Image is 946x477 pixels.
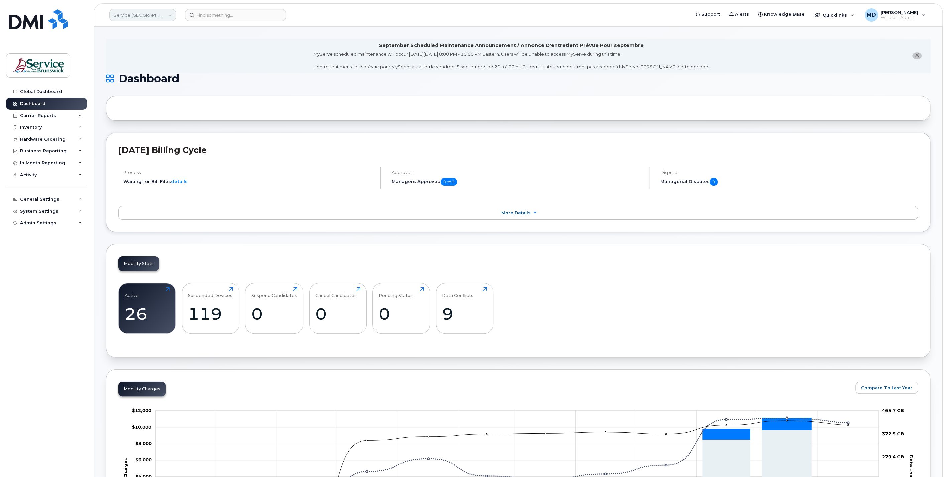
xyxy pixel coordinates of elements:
[251,287,297,298] div: Suspend Candidates
[379,304,424,324] div: 0
[132,408,151,413] g: $0
[882,431,904,436] tspan: 372.5 GB
[882,408,904,413] tspan: 465.7 GB
[442,287,487,330] a: Data Conflicts9
[135,441,152,446] g: $0
[379,287,413,298] div: Pending Status
[315,304,360,324] div: 0
[125,287,170,330] a: Active26
[188,304,233,324] div: 119
[188,287,233,330] a: Suspended Devices119
[855,382,918,394] button: Compare To Last Year
[379,287,424,330] a: Pending Status0
[188,287,232,298] div: Suspended Devices
[135,441,152,446] tspan: $8,000
[119,74,179,84] span: Dashboard
[379,42,644,49] div: September Scheduled Maintenance Announcement / Annonce D'entretient Prévue Pour septembre
[441,178,457,186] span: 0 of 0
[660,170,918,175] h4: Disputes
[392,170,643,175] h4: Approvals
[392,178,643,186] h5: Managers Approved
[123,178,375,185] li: Waiting for Bill Files
[315,287,360,330] a: Cancel Candidates0
[171,178,188,184] a: details
[125,287,139,298] div: Active
[501,210,530,215] span: More Details
[861,385,912,391] span: Compare To Last Year
[313,51,709,70] div: MyServe scheduled maintenance will occur [DATE][DATE] 8:00 PM - 10:00 PM Eastern. Users will be u...
[123,170,375,175] h4: Process
[315,287,357,298] div: Cancel Candidates
[132,408,151,413] tspan: $12,000
[135,457,152,462] g: $0
[118,145,918,155] h2: [DATE] Billing Cycle
[251,287,297,330] a: Suspend Candidates0
[132,424,151,430] g: $0
[912,52,922,59] button: close notification
[135,457,152,462] tspan: $6,000
[132,424,151,430] tspan: $10,000
[125,304,170,324] div: 26
[882,454,904,459] tspan: 279.4 GB
[251,304,297,324] div: 0
[442,287,473,298] div: Data Conflicts
[710,178,718,186] span: 0
[660,178,918,186] h5: Managerial Disputes
[442,304,487,324] div: 9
